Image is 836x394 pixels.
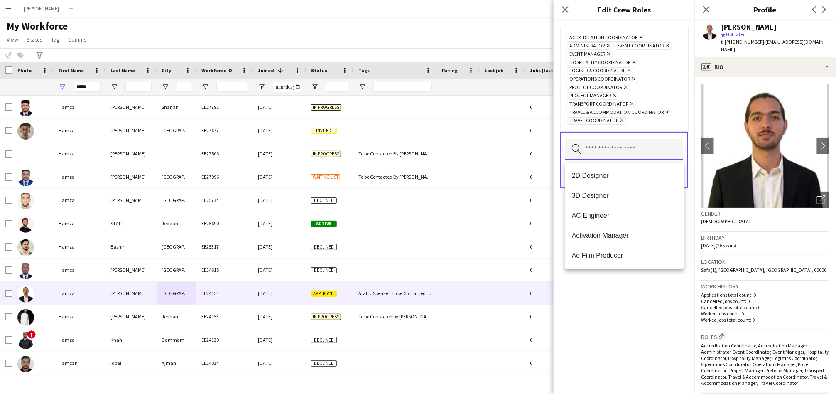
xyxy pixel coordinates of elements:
div: [GEOGRAPHIC_DATA] [157,119,196,142]
div: [GEOGRAPHIC_DATA] [157,282,196,305]
span: Rating [442,67,458,74]
p: Cancelled jobs count: 0 [701,298,829,304]
span: | [EMAIL_ADDRESS][DOMAIN_NAME] [721,39,826,52]
button: Open Filter Menu [110,83,118,91]
h3: Birthday [701,234,829,241]
h3: Edit Crew Roles [554,4,695,15]
div: Open photos pop-in [813,192,829,208]
span: City [162,67,171,74]
span: Operations Coordinator [569,76,630,83]
span: Declined [311,267,337,273]
h3: Gender [701,210,829,217]
button: Open Filter Menu [311,83,319,91]
p: Worked jobs count: 0 [701,310,829,317]
div: EE24130 [196,328,253,351]
button: Open Filter Menu [201,83,209,91]
div: [DATE] [253,119,306,142]
div: [DATE] [253,165,306,188]
button: Open Filter Menu [59,83,66,91]
span: Status [311,67,327,74]
div: EE27506 [196,142,253,165]
div: [GEOGRAPHIC_DATA] [157,259,196,281]
div: EE27677 [196,119,253,142]
input: City Filter Input [177,82,191,92]
div: EE27096 [196,165,253,188]
button: [PERSON_NAME] [17,0,66,17]
div: To be Contacted by [PERSON_NAME] [353,305,437,328]
div: Ajman [157,352,196,374]
div: Dammam [157,328,196,351]
div: 0 [525,212,593,235]
div: Hamza [54,142,105,165]
div: 0 [525,235,593,258]
h3: Profile [695,4,836,15]
div: [PERSON_NAME] [105,96,157,118]
div: [DATE] [253,305,306,328]
a: View [3,34,22,45]
span: Status [27,36,43,43]
span: t. [PHONE_NUMBER] [721,39,765,45]
img: Hamza Haddad [17,309,34,326]
div: Hamza [54,259,105,281]
div: [PERSON_NAME] [105,119,157,142]
div: 0 [525,259,593,281]
h3: Roles [701,332,829,341]
app-action-btn: Advanced filters [34,50,44,60]
div: 0 [525,328,593,351]
div: Hamza [54,328,105,351]
div: EE27791 [196,96,253,118]
span: [DEMOGRAPHIC_DATA] [701,218,751,224]
div: [DATE] [253,189,306,212]
span: Travel Coordinator [569,118,618,124]
div: Arabic Speaker, To be Contacted by [PERSON_NAME] [353,282,437,305]
span: Ad Film Producer [572,251,677,259]
div: [GEOGRAPHIC_DATA] [157,165,196,188]
div: STAFF [105,212,157,235]
div: 0 [525,305,593,328]
div: Bashir [105,235,157,258]
img: Crew avatar or photo [701,84,829,208]
div: Jeddah [157,305,196,328]
span: Workforce ID [201,67,232,74]
div: [PERSON_NAME] [105,142,157,165]
div: EE24615 [196,259,253,281]
span: First Name [59,67,84,74]
button: Open Filter Menu [258,83,265,91]
span: Administrator [569,43,605,49]
span: Applicant [311,291,337,297]
span: Travel & Accommodation Coordinator [569,109,664,116]
span: Logistics Coordinator [569,68,625,74]
h3: Work history [701,283,829,290]
span: Tag [51,36,60,43]
span: Declined [311,244,337,250]
p: Cancelled jobs total count: 0 [701,304,829,310]
span: Declined [311,337,337,343]
div: [PERSON_NAME] [721,23,777,31]
span: Comms [68,36,87,43]
div: 0 [525,282,593,305]
span: [DATE] (26 years) [701,242,737,249]
div: [PERSON_NAME] [105,282,157,305]
div: EE24153 [196,305,253,328]
img: Hamza Hassan [17,263,34,279]
span: Activation Manager [572,231,677,239]
span: My Workforce [7,20,68,32]
img: Hamza Khan [17,332,34,349]
img: Hamza Masroor [17,100,34,116]
img: Hamzah Iqbal [17,356,34,372]
div: [DATE] [253,212,306,235]
div: Khan [105,328,157,351]
span: Last Name [110,67,135,74]
div: [DATE] [253,259,306,281]
img: Hamza Ben Chouadah [17,193,34,209]
div: [DATE] [253,96,306,118]
img: Hamza Elhaddad [17,286,34,303]
div: 0 [525,189,593,212]
div: Hamzah [54,352,105,374]
div: Hamza [54,212,105,235]
div: [GEOGRAPHIC_DATA] [157,235,196,258]
div: Bio [695,57,836,77]
div: Hamza [54,119,105,142]
div: To be Contacted By [PERSON_NAME] [353,142,437,165]
input: Tags Filter Input [373,82,432,92]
